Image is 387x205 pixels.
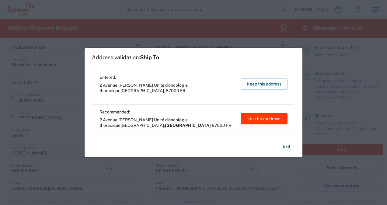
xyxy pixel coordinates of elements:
[226,123,231,128] span: FR
[99,117,235,128] span: 2 Avenue [PERSON_NAME] Unité d'oncologie thoracique ,
[241,113,288,124] button: Use this address
[140,54,159,61] span: Ship To
[120,123,164,128] span: [GEOGRAPHIC_DATA]
[166,88,179,93] span: 87000
[165,123,211,128] span: [GEOGRAPHIC_DATA]
[92,54,159,61] h1: Address validation:
[241,78,288,90] button: Keep this address
[180,88,185,93] span: FR
[278,141,295,152] button: Exit
[212,123,225,128] span: 87000
[99,82,235,93] span: 2 Avenue [PERSON_NAME] Unité d'oncologie thoracique ,
[99,75,235,80] span: Entered:
[120,88,164,93] span: [GEOGRAPHIC_DATA]
[99,109,235,115] span: Recommended:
